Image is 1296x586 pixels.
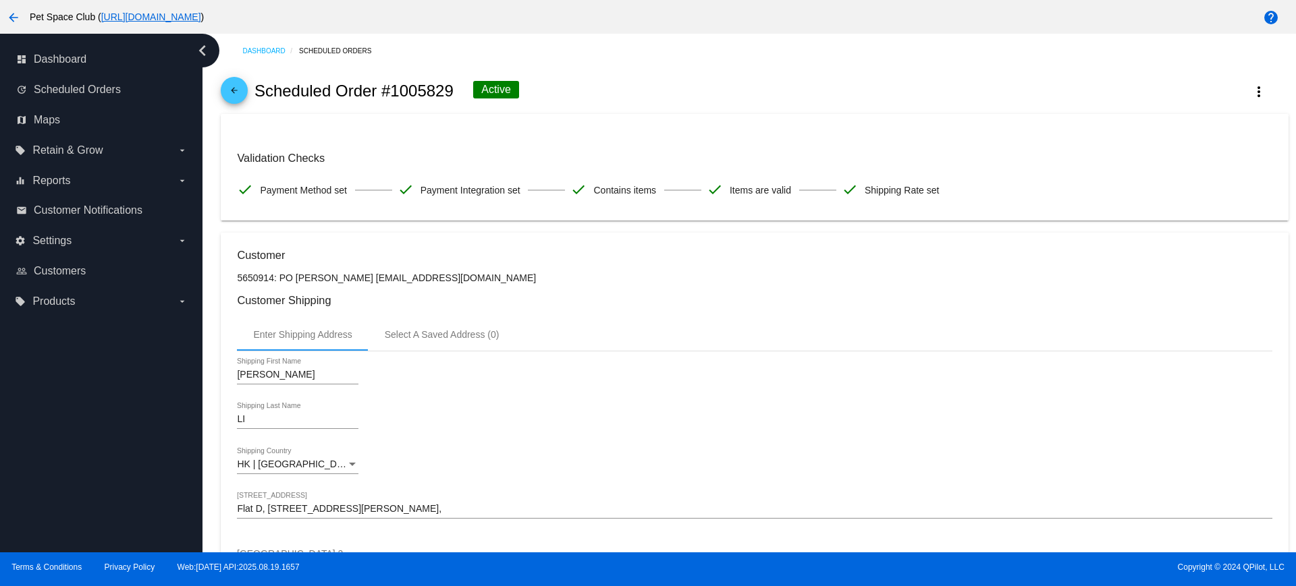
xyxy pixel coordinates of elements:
i: arrow_drop_down [177,175,188,186]
mat-icon: check [842,181,858,198]
span: Settings [32,235,72,247]
input: Shipping Last Name [237,414,358,425]
span: Payment Method set [260,176,346,204]
i: arrow_drop_down [177,145,188,156]
i: local_offer [15,296,26,307]
input: Shipping First Name [237,370,358,380]
span: Retain & Grow [32,144,103,156]
span: Maps [34,114,60,126]
span: Contains items [593,176,656,204]
a: Dashboard [242,40,299,61]
a: people_outline Customers [16,260,188,282]
h2: Scheduled Order #1005829 [254,82,454,100]
i: update [16,84,27,95]
a: Scheduled Orders [299,40,383,61]
div: Enter Shipping Address [253,329,352,340]
i: email [16,205,27,216]
a: map Maps [16,109,188,131]
mat-icon: check [398,181,414,198]
i: chevron_left [192,40,213,61]
span: Dashboard [34,53,86,65]
a: dashboard Dashboard [16,49,188,70]
i: arrow_drop_down [177,235,188,246]
p: 5650914: PO [PERSON_NAME] [EMAIL_ADDRESS][DOMAIN_NAME] [237,272,1272,283]
span: Customer Notifications [34,204,142,216]
span: Pet Space Club ( ) [30,11,204,22]
span: Products [32,295,75,307]
span: Items are valid [730,176,791,204]
i: people_outline [16,266,27,276]
span: Copyright © 2024 QPilot, LLC [659,562,1285,572]
a: email Customer Notifications [16,200,188,221]
h3: Customer Shipping [237,294,1272,307]
i: dashboard [16,54,27,65]
h3: Customer [237,249,1272,262]
mat-icon: help [1263,9,1279,26]
a: update Scheduled Orders [16,79,188,100]
div: Select A Saved Address (0) [385,329,500,340]
i: local_offer [15,145,26,156]
a: [URL][DOMAIN_NAME] [101,11,201,22]
mat-icon: check [707,181,723,198]
a: Terms & Conditions [11,562,82,572]
span: Customers [34,265,86,277]
span: Reports [32,175,70,187]
mat-icon: more_vert [1251,84,1267,100]
i: equalizer [15,175,26,186]
i: arrow_drop_down [177,296,188,307]
span: Shipping Rate set [865,176,940,204]
mat-icon: arrow_back [226,86,242,102]
mat-icon: check [237,181,253,198]
span: HK | [GEOGRAPHIC_DATA] [237,459,356,469]
input: Shipping Street 1 [237,504,1272,515]
a: Privacy Policy [105,562,155,572]
input: Shipping Street 2 [237,549,1272,560]
mat-icon: arrow_back [5,9,22,26]
div: Active [473,81,519,98]
mat-select: Shipping Country [237,459,358,470]
a: Web:[DATE] API:2025.08.19.1657 [178,562,300,572]
h3: Validation Checks [237,152,1272,165]
i: settings [15,235,26,246]
mat-icon: check [570,181,587,198]
i: map [16,115,27,125]
span: Payment Integration set [421,176,520,204]
span: Scheduled Orders [34,84,121,96]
